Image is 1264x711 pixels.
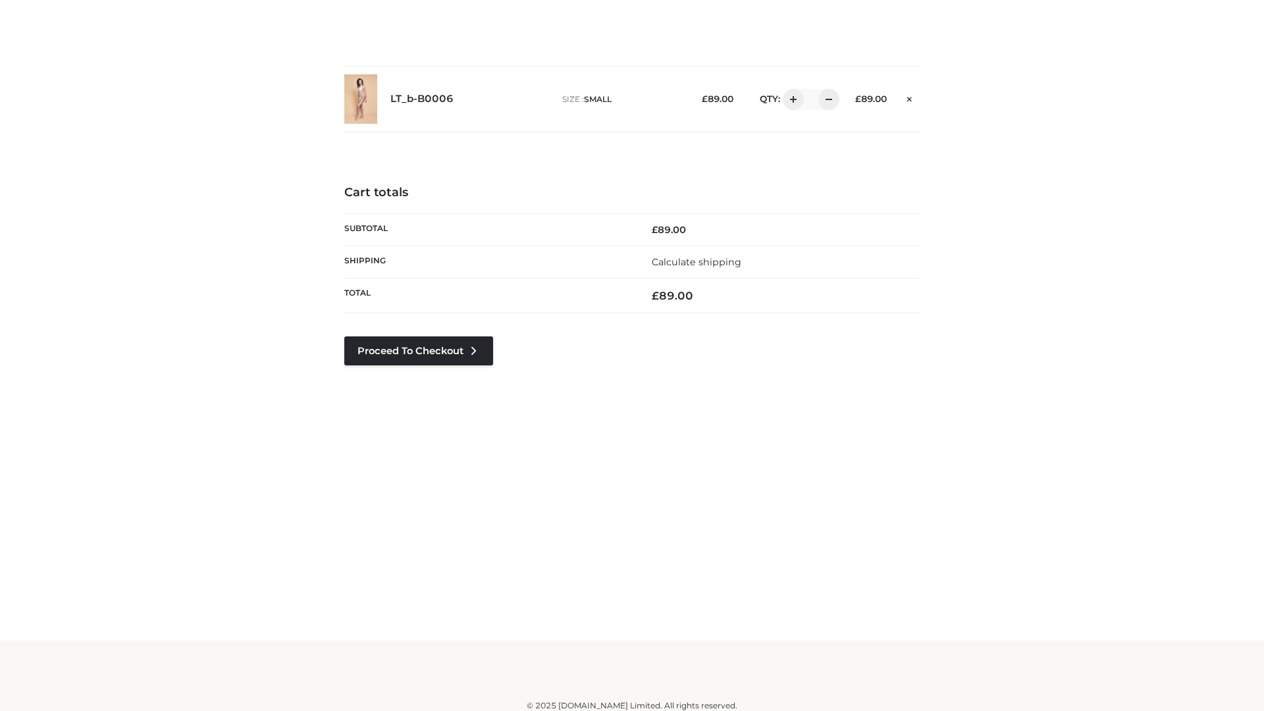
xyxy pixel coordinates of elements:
a: LT_b-B0006 [390,93,454,105]
a: Calculate shipping [652,256,741,268]
th: Subtotal [344,213,632,246]
bdi: 89.00 [702,93,733,104]
span: SMALL [584,94,612,104]
span: £ [652,224,658,236]
span: £ [855,93,861,104]
div: QTY: [747,89,835,110]
bdi: 89.00 [855,93,887,104]
a: Remove this item [900,89,920,106]
span: £ [702,93,708,104]
th: Total [344,278,632,313]
bdi: 89.00 [652,224,686,236]
span: £ [652,289,659,302]
bdi: 89.00 [652,289,693,302]
h4: Cart totals [344,186,920,200]
a: Proceed to Checkout [344,336,493,365]
p: size : [562,93,681,105]
th: Shipping [344,246,632,278]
